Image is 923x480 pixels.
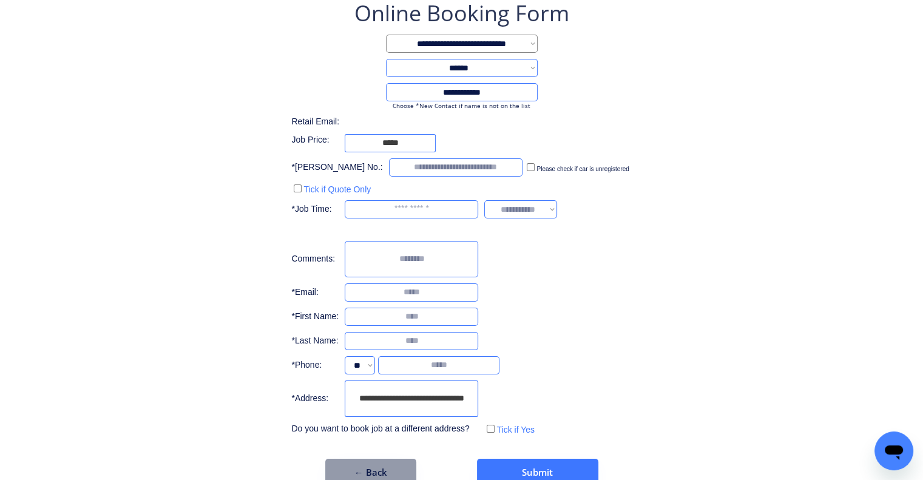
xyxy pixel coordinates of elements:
div: *First Name: [291,311,339,323]
div: *Email: [291,286,339,299]
label: Tick if Quote Only [303,184,371,194]
div: *Address: [291,393,339,405]
label: Tick if Yes [496,425,535,434]
div: *[PERSON_NAME] No.: [291,161,382,174]
label: Please check if car is unregistered [536,166,629,172]
div: Do you want to book job at a different address? [291,423,478,435]
div: Retail Email: [291,116,352,128]
div: *Job Time: [291,203,339,215]
div: *Last Name: [291,335,339,347]
div: Choose *New Contact if name is not on the list [386,101,538,110]
div: *Phone: [291,359,339,371]
iframe: Button to launch messaging window [874,431,913,470]
div: Comments: [291,253,339,265]
div: Job Price: [291,134,339,146]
